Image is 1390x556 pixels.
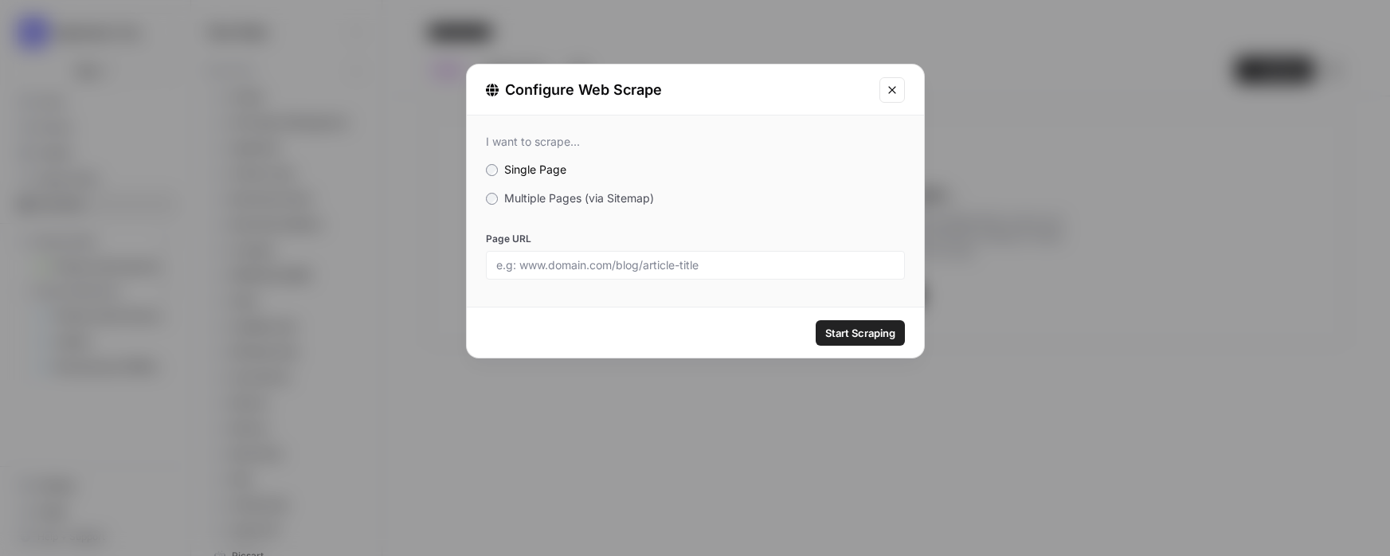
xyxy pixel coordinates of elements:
span: Start Scraping [825,325,895,341]
div: I want to scrape... [486,135,905,149]
span: Multiple Pages (via Sitemap) [504,191,654,205]
label: Page URL [486,232,905,246]
button: Start Scraping [816,320,905,346]
button: Close modal [879,77,905,103]
input: e.g: www.domain.com/blog/article-title [496,258,895,272]
input: Multiple Pages (via Sitemap) [486,193,499,206]
span: Single Page [504,162,566,176]
input: Single Page [486,164,499,177]
div: Configure Web Scrape [486,79,870,101]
